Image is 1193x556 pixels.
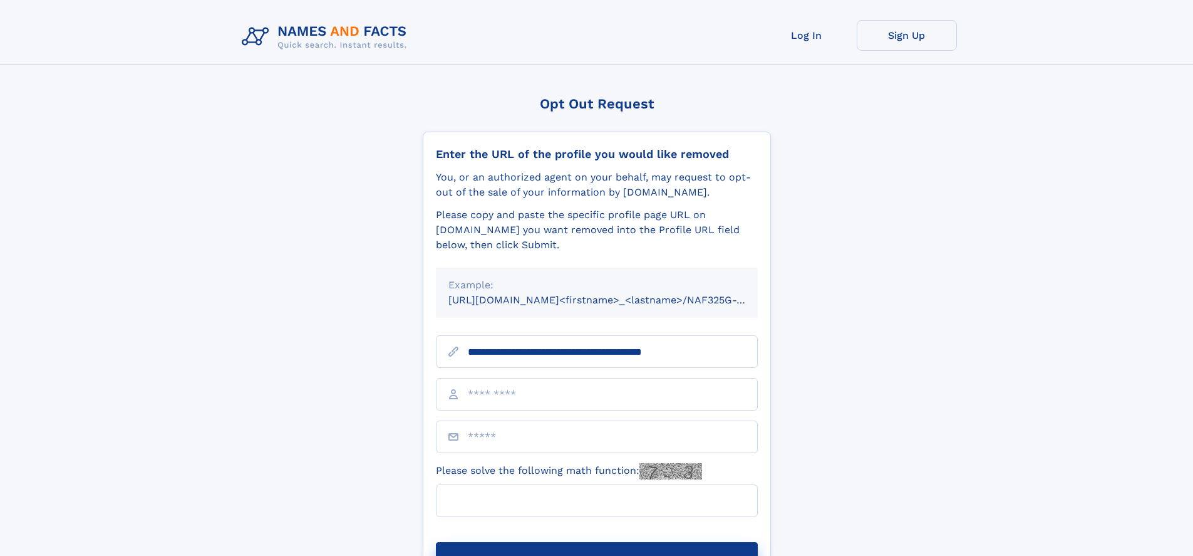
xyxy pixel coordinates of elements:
a: Sign Up [857,20,957,51]
label: Please solve the following math function: [436,463,702,480]
a: Log In [757,20,857,51]
div: Opt Out Request [423,96,771,112]
img: Logo Names and Facts [237,20,417,54]
div: Please copy and paste the specific profile page URL on [DOMAIN_NAME] you want removed into the Pr... [436,207,758,253]
div: Enter the URL of the profile you would like removed [436,147,758,161]
small: [URL][DOMAIN_NAME]<firstname>_<lastname>/NAF325G-xxxxxxxx [448,294,782,306]
div: You, or an authorized agent on your behalf, may request to opt-out of the sale of your informatio... [436,170,758,200]
div: Example: [448,278,745,293]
